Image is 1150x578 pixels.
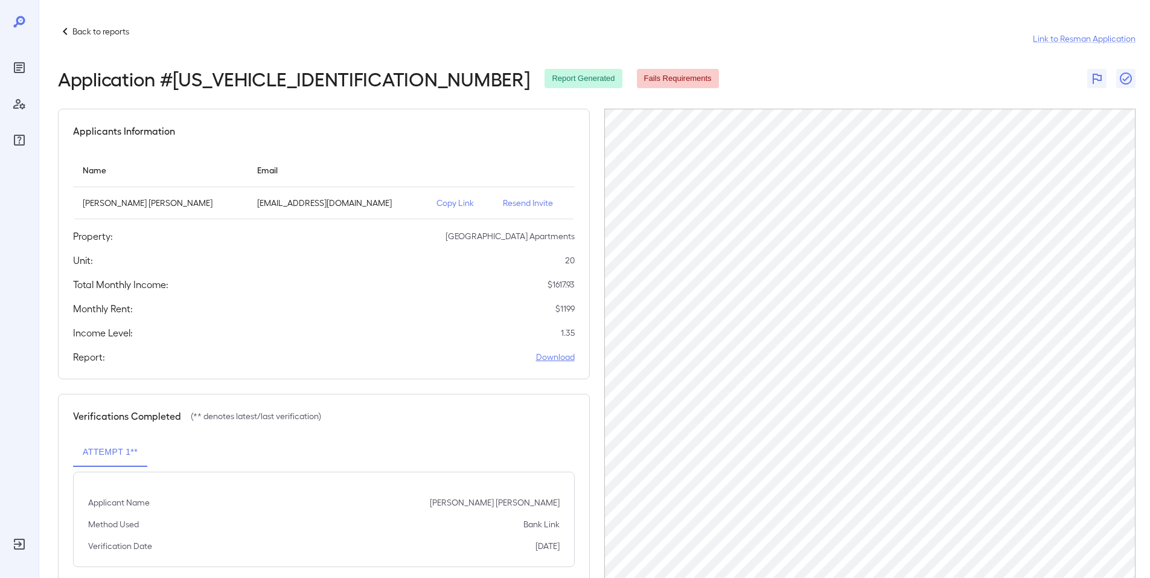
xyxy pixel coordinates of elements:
[446,230,575,242] p: [GEOGRAPHIC_DATA] Apartments
[73,350,105,364] h5: Report:
[73,253,93,268] h5: Unit:
[88,496,150,509] p: Applicant Name
[536,351,575,363] a: Download
[73,277,168,292] h5: Total Monthly Income:
[1033,33,1136,45] a: Link to Resman Application
[430,496,560,509] p: [PERSON_NAME] [PERSON_NAME]
[73,326,133,340] h5: Income Level:
[88,518,139,530] p: Method Used
[191,410,321,422] p: (** denotes latest/last verification)
[257,197,418,209] p: [EMAIL_ADDRESS][DOMAIN_NAME]
[555,303,575,315] p: $ 1199
[73,438,147,467] button: Attempt 1**
[637,73,719,85] span: Fails Requirements
[10,58,29,77] div: Reports
[545,73,622,85] span: Report Generated
[523,518,560,530] p: Bank Link
[73,124,175,138] h5: Applicants Information
[73,409,181,423] h5: Verifications Completed
[503,197,564,209] p: Resend Invite
[73,301,133,316] h5: Monthly Rent:
[10,535,29,554] div: Log Out
[72,25,129,37] p: Back to reports
[1087,69,1107,88] button: Flag Report
[248,153,427,187] th: Email
[88,540,152,552] p: Verification Date
[73,153,248,187] th: Name
[548,278,575,291] p: $ 1617.93
[1116,69,1136,88] button: Close Report
[83,197,238,209] p: [PERSON_NAME] [PERSON_NAME]
[565,254,575,266] p: 20
[58,68,530,89] h2: Application # [US_VEHICLE_IDENTIFICATION_NUMBER]
[73,153,575,219] table: simple table
[561,327,575,339] p: 1.35
[535,540,560,552] p: [DATE]
[10,94,29,114] div: Manage Users
[436,197,484,209] p: Copy Link
[73,229,113,243] h5: Property:
[10,130,29,150] div: FAQ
